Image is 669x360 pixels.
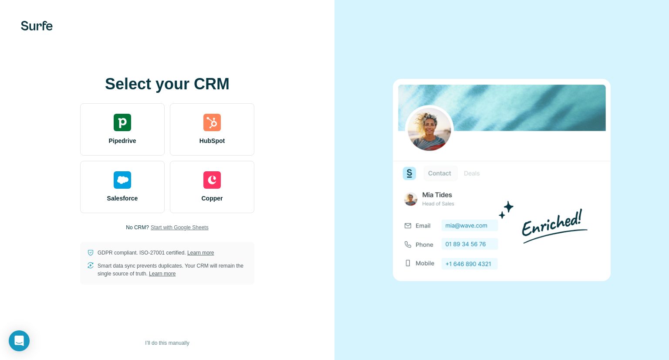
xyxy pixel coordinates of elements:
[187,250,214,256] a: Learn more
[21,21,53,31] img: Surfe's logo
[107,194,138,203] span: Salesforce
[114,114,131,131] img: pipedrive's logo
[202,194,223,203] span: Copper
[145,339,189,347] span: I’ll do this manually
[9,330,30,351] div: Open Intercom Messenger
[151,224,209,231] button: Start with Google Sheets
[108,136,136,145] span: Pipedrive
[98,262,247,278] p: Smart data sync prevents duplicates. Your CRM will remain the single source of truth.
[139,336,195,350] button: I’ll do this manually
[393,79,611,281] img: none image
[203,171,221,189] img: copper's logo
[203,114,221,131] img: hubspot's logo
[98,249,214,257] p: GDPR compliant. ISO-27001 certified.
[126,224,149,231] p: No CRM?
[199,136,225,145] span: HubSpot
[80,75,254,93] h1: Select your CRM
[114,171,131,189] img: salesforce's logo
[149,271,176,277] a: Learn more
